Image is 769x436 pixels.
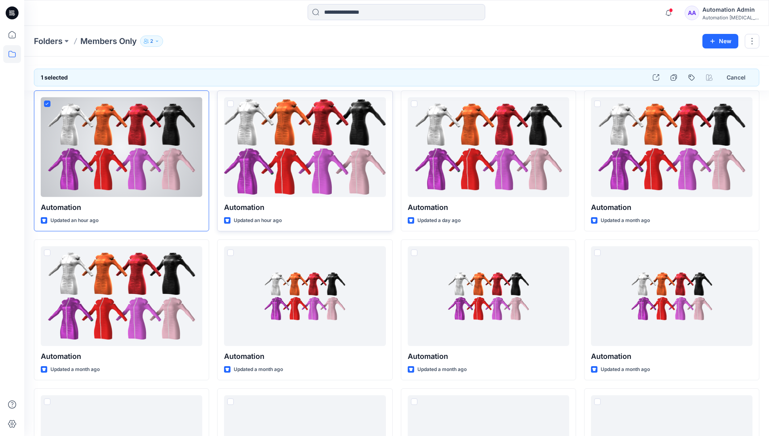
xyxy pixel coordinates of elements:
p: 2 [150,37,153,46]
a: Folders [34,36,63,47]
button: Cancel [720,70,752,85]
p: Automation [591,202,752,213]
h6: 1 selected [41,73,68,82]
p: Updated a month ago [50,365,100,374]
p: Automation [408,351,569,362]
p: Automation [41,351,202,362]
p: Updated a day ago [417,216,461,225]
p: Members Only [80,36,137,47]
p: Automation [224,202,386,213]
p: Automation [41,202,202,213]
p: Automation [408,202,569,213]
p: Updated a month ago [234,365,283,374]
div: Automation Admin [702,5,759,15]
div: AA [685,6,699,20]
button: 2 [140,36,163,47]
p: Updated an hour ago [50,216,98,225]
p: Updated a month ago [601,365,650,374]
p: Automation [224,351,386,362]
button: New [702,34,738,48]
div: Automation [MEDICAL_DATA]... [702,15,759,21]
p: Updated an hour ago [234,216,282,225]
p: Updated a month ago [601,216,650,225]
p: Automation [591,351,752,362]
p: Updated a month ago [417,365,467,374]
